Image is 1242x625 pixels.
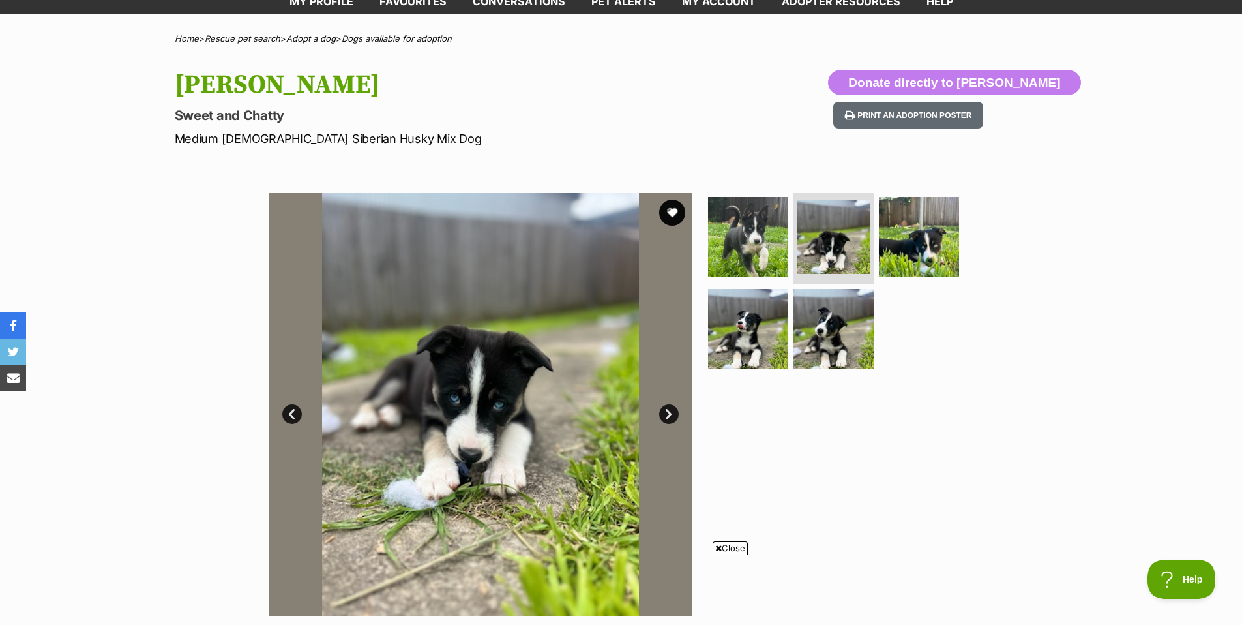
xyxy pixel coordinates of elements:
[175,130,726,147] p: Medium [DEMOGRAPHIC_DATA] Siberian Husky Mix Dog
[1147,560,1216,599] iframe: Help Scout Beacon - Open
[797,200,870,274] img: Photo of Yuki
[142,34,1101,44] div: > > >
[713,541,748,555] span: Close
[833,102,983,129] button: Print an adoption poster
[282,404,302,424] a: Prev
[205,33,280,44] a: Rescue pet search
[828,70,1080,96] button: Donate directly to [PERSON_NAME]
[659,404,679,424] a: Next
[175,106,726,125] p: Sweet and Chatty
[708,197,788,277] img: Photo of Yuki
[175,33,199,44] a: Home
[793,289,874,369] img: Photo of Yuki
[708,289,788,369] img: Photo of Yuki
[659,200,685,226] button: favourite
[342,33,452,44] a: Dogs available for adoption
[879,197,959,277] img: Photo of Yuki
[269,193,692,616] img: Photo of Yuki
[175,70,726,100] h1: [PERSON_NAME]
[305,560,938,618] iframe: Advertisement
[286,33,336,44] a: Adopt a dog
